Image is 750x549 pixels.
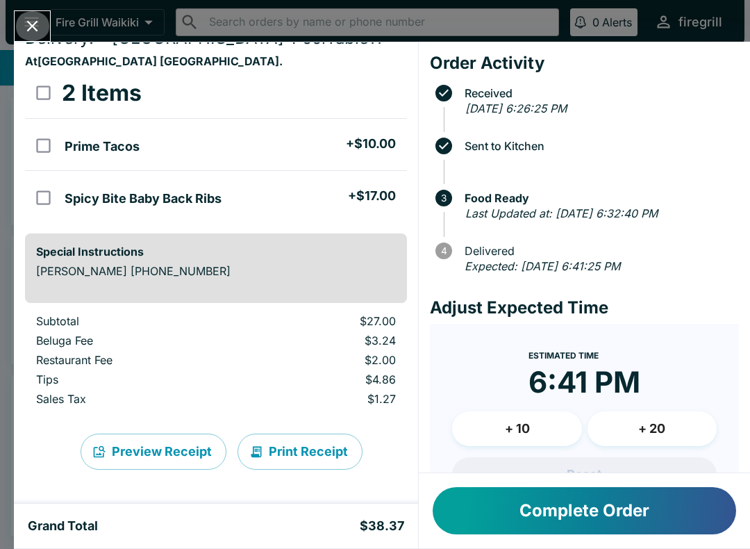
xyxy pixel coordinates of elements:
text: 4 [441,245,447,256]
em: Last Updated at: [DATE] 6:32:40 PM [465,206,658,220]
button: + 20 [587,411,717,446]
p: Sales Tax [36,392,231,406]
h5: $38.37 [360,518,404,534]
p: Restaurant Fee [36,353,231,367]
time: 6:41 PM [528,364,640,400]
p: $2.00 [253,353,396,367]
button: Print Receipt [237,434,362,470]
table: orders table [25,68,407,222]
p: Beluga Fee [36,334,231,347]
text: 3 [441,192,447,204]
h5: Grand Total [28,518,98,534]
h5: Spicy Bite Baby Back Ribs [65,190,222,207]
p: $3.24 [253,334,396,347]
p: $27.00 [253,314,396,328]
h4: Order Activity [430,53,739,74]
span: Food Ready [458,192,739,204]
h3: 2 Items [62,79,142,107]
button: Close [15,11,50,41]
h4: Adjust Expected Time [430,297,739,318]
h5: + $17.00 [348,188,396,204]
span: Estimated Time [528,350,599,361]
h5: + $10.00 [346,136,396,152]
button: Complete Order [433,487,736,534]
span: Sent to Kitchen [458,140,739,152]
p: [PERSON_NAME] [PHONE_NUMBER] [36,264,396,278]
em: [DATE] 6:26:25 PM [465,101,567,115]
table: orders table [25,314,407,411]
strong: At [GEOGRAPHIC_DATA] [GEOGRAPHIC_DATA] . [25,54,283,68]
em: Expected: [DATE] 6:41:25 PM [465,259,620,273]
h5: Prime Tacos [65,138,140,155]
span: Delivered [458,245,739,257]
p: Subtotal [36,314,231,328]
span: Received [458,87,739,99]
h6: Special Instructions [36,245,396,259]
button: Preview Receipt [81,434,226,470]
p: $4.86 [253,372,396,386]
button: + 10 [452,411,581,446]
p: $1.27 [253,392,396,406]
p: Tips [36,372,231,386]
